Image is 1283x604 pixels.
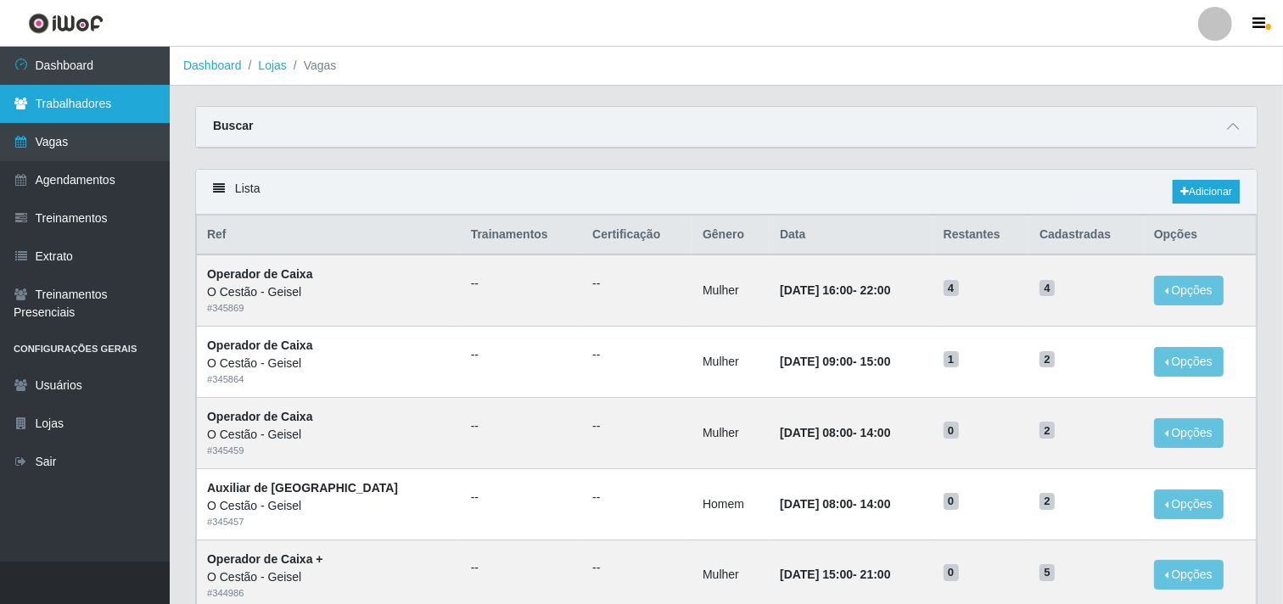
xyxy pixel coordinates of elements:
[207,552,323,566] strong: Operador de Caixa +
[582,215,692,255] th: Certificação
[1154,560,1224,590] button: Opções
[780,355,890,368] strong: -
[692,468,770,540] td: Homem
[1173,180,1240,204] a: Adicionar
[860,426,891,439] time: 14:00
[592,346,682,364] ul: --
[207,426,451,444] div: O Cestão - Geisel
[207,301,451,316] div: # 345869
[780,426,853,439] time: [DATE] 08:00
[207,515,451,529] div: # 345457
[258,59,286,72] a: Lojas
[780,283,890,297] strong: -
[592,275,682,293] ul: --
[197,215,461,255] th: Ref
[207,497,451,515] div: O Cestão - Geisel
[780,355,853,368] time: [DATE] 09:00
[1154,418,1224,448] button: Opções
[170,47,1283,86] nav: breadcrumb
[780,497,890,511] strong: -
[207,586,451,601] div: # 344986
[944,280,959,297] span: 4
[207,410,313,423] strong: Operador de Caixa
[692,215,770,255] th: Gênero
[1039,422,1055,439] span: 2
[213,119,253,132] strong: Buscar
[770,215,933,255] th: Data
[860,355,891,368] time: 15:00
[207,568,451,586] div: O Cestão - Geisel
[860,283,891,297] time: 22:00
[461,215,582,255] th: Trainamentos
[1154,347,1224,377] button: Opções
[207,444,451,458] div: # 345459
[780,568,853,581] time: [DATE] 15:00
[944,564,959,581] span: 0
[207,481,398,495] strong: Auxiliar de [GEOGRAPHIC_DATA]
[471,489,572,506] ul: --
[183,59,242,72] a: Dashboard
[207,338,313,352] strong: Operador de Caixa
[1029,215,1144,255] th: Cadastradas
[592,417,682,435] ul: --
[1039,564,1055,581] span: 5
[1154,276,1224,305] button: Opções
[471,346,572,364] ul: --
[1154,489,1224,519] button: Opções
[207,267,313,281] strong: Operador de Caixa
[780,568,890,581] strong: -
[207,372,451,387] div: # 345864
[592,489,682,506] ul: --
[1144,215,1257,255] th: Opções
[1039,351,1055,368] span: 2
[780,497,853,511] time: [DATE] 08:00
[692,397,770,468] td: Mulher
[860,497,891,511] time: 14:00
[692,254,770,326] td: Mulher
[944,493,959,510] span: 0
[933,215,1029,255] th: Restantes
[207,355,451,372] div: O Cestão - Geisel
[592,559,682,577] ul: --
[196,170,1257,215] div: Lista
[780,426,890,439] strong: -
[471,559,572,577] ul: --
[692,327,770,398] td: Mulher
[944,351,959,368] span: 1
[207,283,451,301] div: O Cestão - Geisel
[471,275,572,293] ul: --
[860,568,891,581] time: 21:00
[28,13,104,34] img: CoreUI Logo
[471,417,572,435] ul: --
[1039,493,1055,510] span: 2
[944,422,959,439] span: 0
[287,57,337,75] li: Vagas
[1039,280,1055,297] span: 4
[780,283,853,297] time: [DATE] 16:00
